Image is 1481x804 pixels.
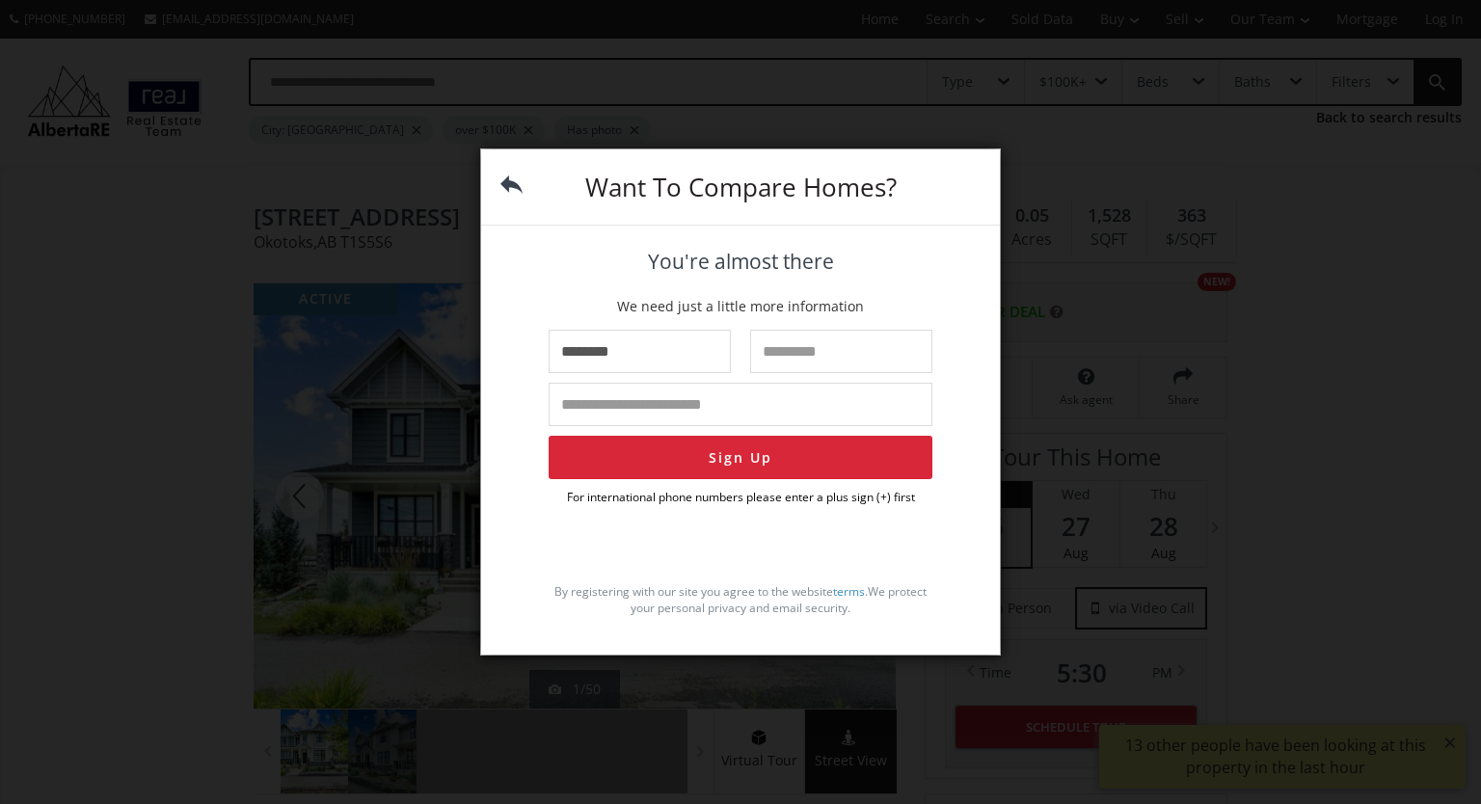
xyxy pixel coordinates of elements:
p: By registering with our site you agree to the website . We protect your personal privacy and emai... [549,583,932,616]
p: For international phone numbers please enter a plus sign (+) first [549,489,932,505]
button: Sign Up [549,436,932,479]
img: back [500,174,523,196]
p: We need just a little more information [549,297,932,316]
h3: Want To Compare Homes? [549,174,932,200]
h4: You're almost there [549,251,932,273]
a: terms [833,583,865,600]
